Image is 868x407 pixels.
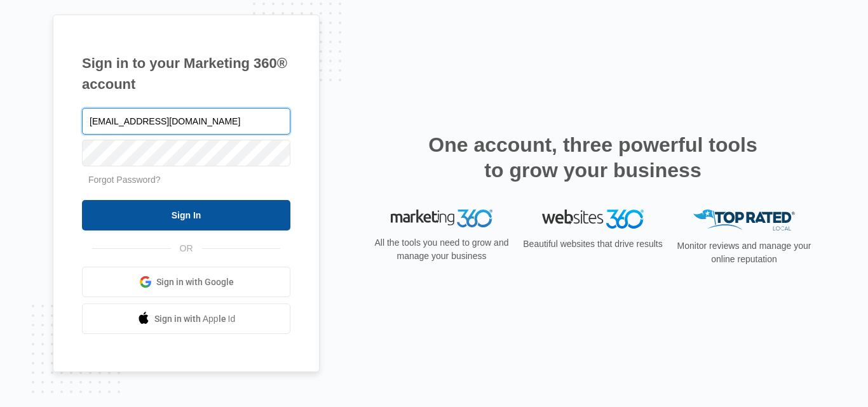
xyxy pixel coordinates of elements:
a: Sign in with Apple Id [82,304,290,334]
h2: One account, three powerful tools to grow your business [424,132,761,183]
h1: Sign in to your Marketing 360® account [82,53,290,95]
a: Sign in with Google [82,267,290,297]
p: Monitor reviews and manage your online reputation [673,239,815,266]
span: OR [171,242,202,255]
img: Websites 360 [542,210,644,228]
img: Marketing 360 [391,210,492,227]
a: Forgot Password? [88,175,161,185]
span: Sign in with Google [156,276,234,289]
input: Sign In [82,200,290,230]
input: Email [82,108,290,135]
p: All the tools you need to grow and manage your business [370,236,513,263]
img: Top Rated Local [693,210,795,230]
p: Beautiful websites that drive results [522,237,664,251]
span: Sign in with Apple Id [154,312,236,326]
